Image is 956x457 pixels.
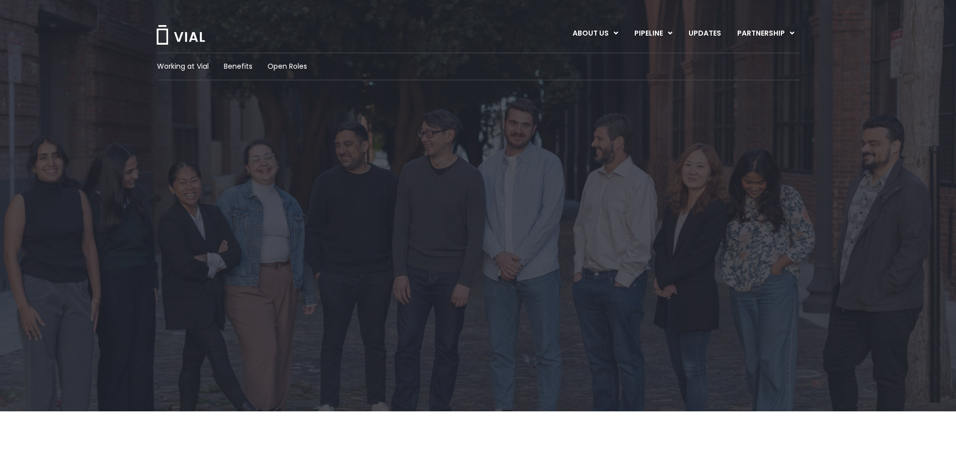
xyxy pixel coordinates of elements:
[157,61,209,72] a: Working at Vial
[626,25,680,42] a: PIPELINEMenu Toggle
[156,25,206,45] img: Vial Logo
[224,61,252,72] a: Benefits
[267,61,307,72] a: Open Roles
[729,25,802,42] a: PARTNERSHIPMenu Toggle
[680,25,729,42] a: UPDATES
[565,25,626,42] a: ABOUT USMenu Toggle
